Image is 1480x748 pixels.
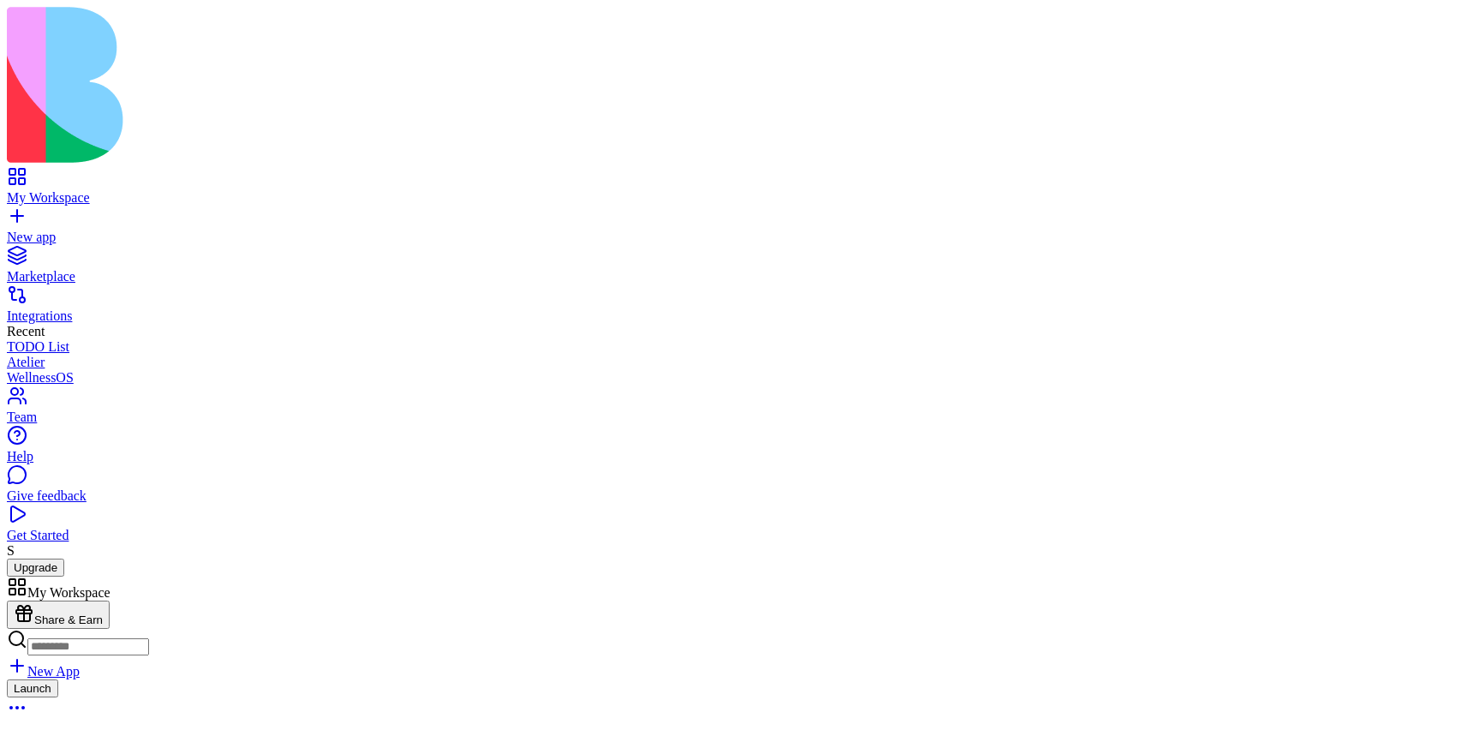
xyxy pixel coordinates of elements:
span: S [7,543,15,558]
button: Share & Earn [7,601,110,629]
div: Marketplace [7,269,1473,284]
a: Help [7,434,1473,464]
div: Help [7,449,1473,464]
div: Get Started [7,528,1473,543]
a: Upgrade [7,560,64,574]
div: Give feedback [7,488,1473,504]
span: Share & Earn [34,613,103,626]
a: Team [7,394,1473,425]
a: Get Started [7,512,1473,543]
a: New app [7,214,1473,245]
a: Marketplace [7,254,1473,284]
span: Recent [7,324,45,338]
a: Integrations [7,293,1473,324]
a: TODO List [7,339,1473,355]
a: WellnessOS [7,370,1473,386]
img: logo [7,7,695,163]
a: New App [7,664,80,679]
span: My Workspace [27,585,110,600]
button: Upgrade [7,559,64,577]
div: New app [7,230,1473,245]
a: My Workspace [7,175,1473,206]
a: Atelier [7,355,1473,370]
div: Integrations [7,308,1473,324]
div: Team [7,410,1473,425]
a: Give feedback [7,473,1473,504]
div: My Workspace [7,190,1473,206]
button: Launch [7,679,58,697]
